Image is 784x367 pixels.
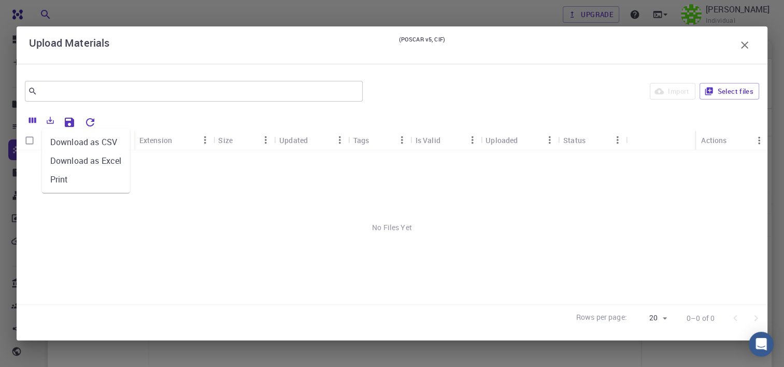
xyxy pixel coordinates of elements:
[59,112,80,133] button: Save Explorer Settings
[332,132,348,148] button: Menu
[172,132,189,148] button: Sort
[41,112,59,129] button: Export
[196,132,213,148] button: Menu
[42,170,130,189] li: Print
[258,132,274,148] button: Menu
[700,83,759,100] button: Select files
[576,312,627,324] p: Rows per page:
[42,151,130,170] li: Download as Excel
[701,130,726,150] div: Actions
[134,130,213,150] div: Extension
[348,130,410,150] div: Tags
[17,150,767,304] div: No Files Yet
[353,130,369,150] div: Tags
[21,7,58,17] span: Support
[464,132,480,148] button: Menu
[29,35,755,55] div: Upload Materials
[80,112,101,133] button: Reset Explorer Settings
[274,130,348,150] div: Updated
[394,132,410,148] button: Menu
[696,130,767,150] div: Actions
[308,132,324,148] button: Sort
[687,313,715,323] p: 0–0 of 0
[749,332,774,357] div: Open Intercom Messenger
[631,310,670,326] div: 20
[751,132,767,149] button: Menu
[541,132,558,148] button: Menu
[218,130,233,150] div: Size
[42,129,130,193] ul: Export
[139,130,172,150] div: Extension
[416,130,440,150] div: Is Valid
[399,35,445,55] small: (POSCAR v5, CIF)
[24,112,41,129] button: Columns
[558,130,626,150] div: Status
[480,130,558,150] div: Uploaded
[279,130,308,150] div: Updated
[563,130,586,150] div: Status
[233,132,249,148] button: Sort
[486,130,518,150] div: Uploaded
[213,130,274,150] div: Size
[42,133,130,151] li: Download as CSV
[609,132,626,148] button: Menu
[410,130,481,150] div: Is Valid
